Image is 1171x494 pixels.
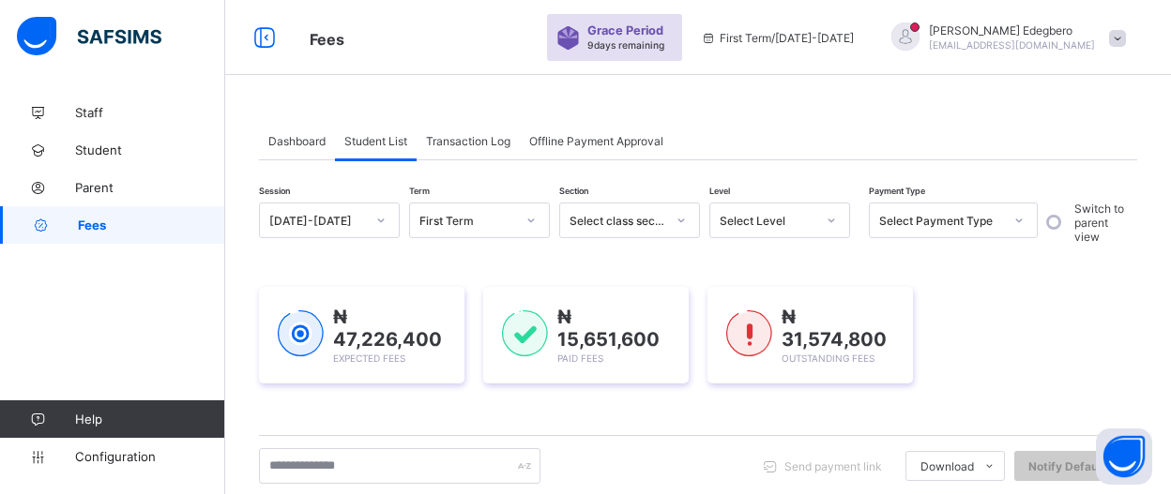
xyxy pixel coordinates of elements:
span: Staff [75,105,225,120]
span: Parent [75,180,225,195]
span: Send payment link [784,459,882,473]
span: Expected Fees [333,352,405,364]
button: Open asap [1096,428,1152,485]
img: outstanding-1.146d663e52f09953f639664a84e30106.svg [726,310,772,357]
div: Select Level [720,214,815,228]
span: Section [559,186,588,196]
span: Paid Fees [557,352,603,364]
span: [EMAIL_ADDRESS][DOMAIN_NAME] [929,39,1095,51]
span: Configuration [75,449,224,464]
span: Download [920,459,974,473]
img: expected-1.03dd87d44185fb6c27cc9b2570c10499.svg [278,310,324,357]
span: Offline Payment Approval [529,134,663,148]
span: Outstanding Fees [782,352,874,364]
img: safsims [17,17,161,56]
span: Fees [310,30,344,49]
span: 9 days remaining [587,39,664,51]
span: [PERSON_NAME] Edegbero [929,23,1095,37]
img: sticker-purple.71386a28dfed39d6af7621340158ba97.svg [556,26,580,50]
div: First Term [419,214,515,228]
div: FrankEdegbero [873,22,1135,53]
label: Switch to parent view [1074,202,1133,244]
span: Dashboard [268,134,326,148]
div: [DATE]-[DATE] [269,214,365,228]
span: Term [409,186,430,196]
span: Payment Type [869,186,925,196]
span: ₦ 47,226,400 [333,306,442,351]
span: Fees [78,217,225,232]
span: Help [75,412,224,427]
span: Level [709,186,730,196]
span: ₦ 31,574,800 [782,306,887,351]
span: ₦ 15,651,600 [557,306,660,351]
div: Select class section [570,214,665,228]
span: Session [259,186,290,196]
span: Transaction Log [426,134,510,148]
div: Select Payment Type [879,214,1003,228]
span: session/term information [701,31,854,45]
img: paid-1.3eb1404cbcb1d3b736510a26bbfa3ccb.svg [502,310,548,357]
span: Student List [344,134,407,148]
span: Notify Defaulters [1028,459,1123,473]
span: Grace Period [587,23,663,37]
span: Student [75,142,225,157]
